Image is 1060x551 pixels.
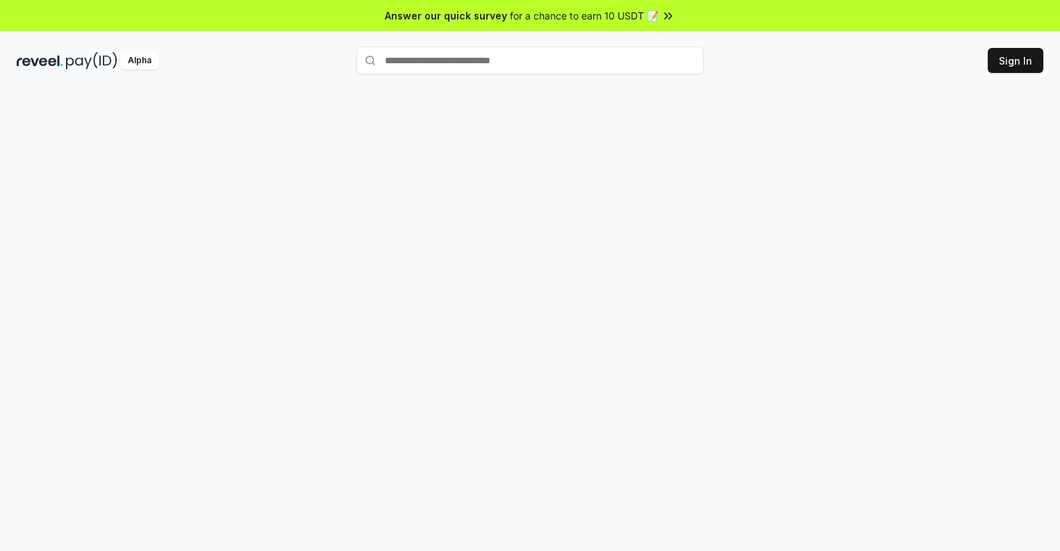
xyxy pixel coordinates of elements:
[66,52,117,69] img: pay_id
[385,8,507,23] span: Answer our quick survey
[510,8,659,23] span: for a chance to earn 10 USDT 📝
[17,52,63,69] img: reveel_dark
[988,48,1043,73] button: Sign In
[120,52,159,69] div: Alpha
